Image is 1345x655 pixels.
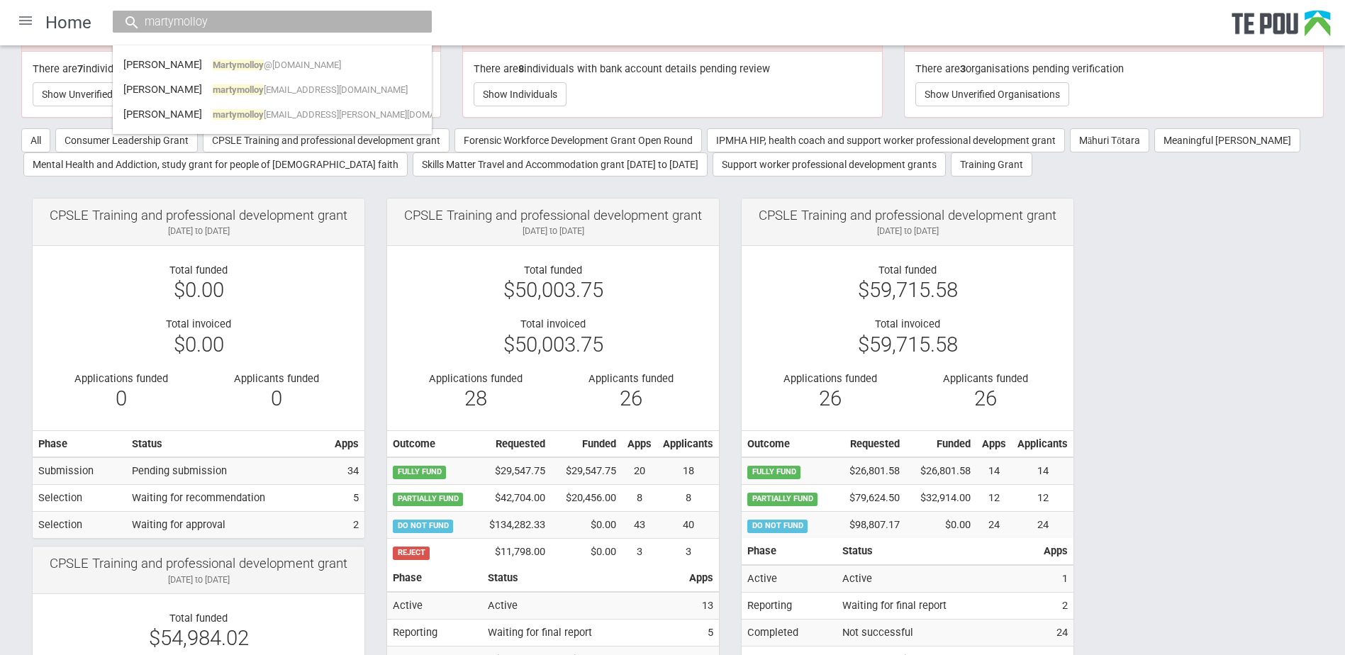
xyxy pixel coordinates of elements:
a: [PERSON_NAME]Martymolloy@[DOMAIN_NAME] [123,54,421,76]
th: Apps [683,565,719,592]
td: Active [742,565,837,592]
div: Applicants funded [209,372,343,385]
div: Total invoiced [398,318,708,330]
td: 5 [683,620,719,646]
td: $42,704.00 [477,485,551,512]
b: 8 [518,62,524,75]
button: Māhuri Tōtara [1070,128,1149,152]
td: 3 [622,539,657,565]
td: $98,807.17 [835,512,905,538]
td: 24 [1012,512,1073,538]
div: 0 [209,392,343,405]
td: $134,282.33 [477,512,551,539]
div: $54,984.02 [43,632,354,644]
span: martymolloy [213,109,264,120]
button: All [21,128,50,152]
span: @[DOMAIN_NAME] [213,60,341,70]
th: Applicants [1012,430,1073,457]
button: Show Unverified Individuals [33,82,172,106]
span: [EMAIL_ADDRESS][DOMAIN_NAME] [213,84,408,95]
div: Total funded [43,612,354,625]
p: There are organisations pending verification [915,62,1312,75]
th: Funded [551,430,622,457]
th: Requested [835,430,905,457]
button: Mental Health and Addiction, study grant for people of [DEMOGRAPHIC_DATA] faith [23,152,408,177]
div: $0.00 [43,284,354,296]
div: Total invoiced [43,318,354,330]
div: Applicants funded [918,372,1052,385]
div: $0.00 [43,338,354,351]
span: REJECT [393,547,430,559]
td: $11,798.00 [477,539,551,565]
th: Apps [976,430,1012,457]
button: IPMHA HIP, health coach and support worker professional development grant [707,128,1065,152]
td: Waiting for approval [126,512,329,538]
td: Selection [33,512,126,538]
td: $20,456.00 [551,485,622,512]
td: Selection [33,485,126,512]
td: $0.00 [905,512,976,538]
div: Applications funded [408,372,542,385]
td: $26,801.58 [835,457,905,484]
span: [EMAIL_ADDRESS][PERSON_NAME][DOMAIN_NAME] [213,109,476,120]
p: There are individuals with bank account details pending review [474,62,871,75]
div: Applications funded [763,372,897,385]
td: Submission [33,457,126,484]
td: 1 [1038,565,1073,592]
div: Total invoiced [752,318,1063,330]
td: Completed [742,620,837,646]
td: 43 [622,512,657,539]
p: There are individuals pending verification [33,62,430,75]
div: 26 [763,392,897,405]
td: Waiting for recommendation [126,485,329,512]
span: Martymolloy [213,60,264,70]
b: 7 [77,62,83,75]
div: Applicants funded [564,372,698,385]
td: 40 [657,512,719,539]
button: Skills Matter Travel and Accommodation grant [DATE] to [DATE] [413,152,708,177]
div: CPSLE Training and professional development grant [43,557,354,570]
td: $0.00 [551,512,622,539]
button: Support worker professional development grants [713,152,946,177]
div: [DATE] to [DATE] [752,225,1063,237]
td: 12 [1012,485,1073,512]
div: CPSLE Training and professional development grant [43,209,354,222]
td: 2 [1038,593,1073,620]
span: martymolloy [213,84,264,95]
th: Outcome [742,430,835,457]
th: Status [126,430,329,457]
td: $32,914.00 [905,485,976,512]
th: Status [837,538,1038,565]
button: Consumer Leadership Grant [55,128,198,152]
span: FULLY FUND [393,466,446,478]
td: 34 [329,457,364,484]
th: Funded [905,430,976,457]
td: $0.00 [551,539,622,565]
th: Phase [742,538,837,565]
span: DO NOT FUND [393,520,453,532]
button: Show Individuals [474,82,567,106]
th: Phase [387,565,482,592]
span: FULLY FUND [747,466,800,478]
th: Outcome [387,430,477,457]
div: $59,715.58 [752,338,1063,351]
button: Show Unverified Organisations [915,82,1069,106]
b: 3 [960,62,966,75]
div: $59,715.58 [752,284,1063,296]
td: $29,547.75 [551,457,622,484]
span: DO NOT FUND [747,520,808,532]
td: 8 [622,485,657,512]
button: Training Grant [951,152,1032,177]
td: Reporting [387,620,482,646]
td: Waiting for final report [837,593,1038,620]
td: Reporting [742,593,837,620]
a: [PERSON_NAME]martymolloy[EMAIL_ADDRESS][PERSON_NAME][DOMAIN_NAME] [123,103,421,125]
th: Apps [622,430,657,457]
button: CPSLE Training and professional development grant [203,128,450,152]
th: Apps [1038,538,1073,565]
td: $29,547.75 [477,457,551,484]
div: 26 [918,392,1052,405]
div: Total funded [43,264,354,276]
th: Applicants [657,430,719,457]
td: Active [387,592,482,619]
